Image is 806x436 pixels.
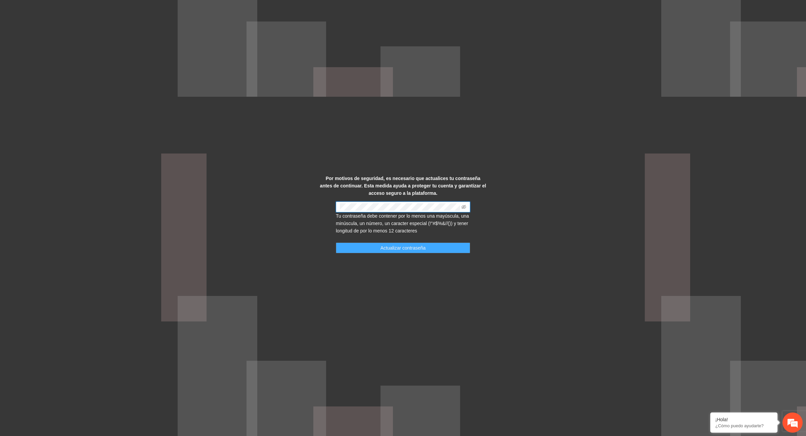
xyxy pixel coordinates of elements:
[715,423,772,428] p: ¿Cómo puedo ayudarte?
[336,213,469,233] span: Tu contraseña debe contener por lo menos una mayúscula, una minúscula, un número, un caracter esp...
[715,417,772,422] div: ¡Hola!
[336,243,470,253] button: Actualizar contraseña
[380,244,426,252] span: Actualizar contraseña
[110,3,126,19] div: Minimizar ventana de chat en vivo
[320,176,486,196] strong: Por motivos de seguridad, es necesario que actualices tu contraseña antes de continuar. Esta medi...
[35,34,113,43] div: Chatee con nosotros ahora
[39,90,93,158] span: Estamos en línea.
[3,183,128,207] textarea: Escriba su mensaje y pulse “Intro”
[461,205,466,209] span: eye-invisible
